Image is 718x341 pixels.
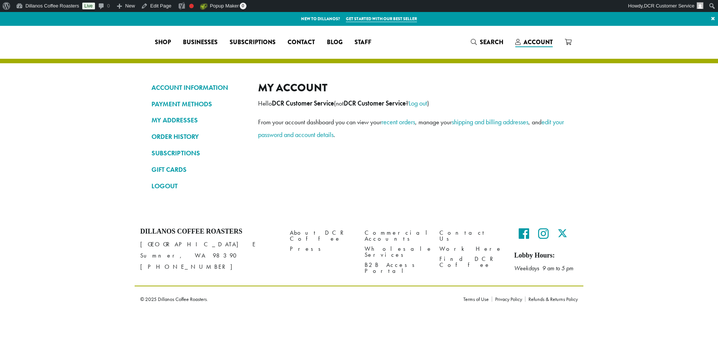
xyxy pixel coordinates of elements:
h4: Dillanos Coffee Roasters [140,228,279,236]
span: Subscriptions [230,38,276,47]
strong: DCR Customer Service [344,99,406,107]
p: From your account dashboard you can view your , manage your , and . [258,116,567,141]
span: 0 [240,3,246,9]
div: Focus keyphrase not set [189,4,194,8]
a: Privacy Policy [492,296,525,302]
h2: My account [258,81,567,94]
span: Shop [155,38,171,47]
a: MY ADDRESSES [151,114,247,127]
a: Live [82,3,95,9]
a: Terms of Use [463,296,492,302]
span: Businesses [183,38,218,47]
a: × [708,12,718,25]
span: Contact [288,38,315,47]
a: Get started with our best seller [346,16,417,22]
span: DCR Customer Service [644,3,694,9]
h5: Lobby Hours: [514,252,578,260]
a: LOGOUT [151,180,247,192]
a: B2B Access Portal [365,260,428,276]
a: ORDER HISTORY [151,130,247,143]
p: Hello (not ? ) [258,97,567,110]
a: About DCR Coffee [290,228,353,244]
a: Wholesale Services [365,244,428,260]
nav: Account pages [151,81,247,198]
em: Weekdays 9 am to 5 pm [514,264,573,272]
span: Blog [327,38,343,47]
a: ACCOUNT INFORMATION [151,81,247,94]
a: recent orders [381,118,415,126]
a: Find DCR Coffee [439,254,503,270]
a: Staff [349,36,377,48]
span: Account [524,38,553,46]
a: Press [290,244,353,254]
span: Search [480,38,503,46]
a: Work Here [439,244,503,254]
a: Search [465,36,509,48]
a: Contact Us [439,228,503,244]
a: SUBSCRIPTIONS [151,147,247,159]
p: © 2025 Dillanos Coffee Roasters. [140,296,452,302]
a: shipping and billing addresses [452,118,528,126]
a: PAYMENT METHODS [151,98,247,110]
a: GIFT CARDS [151,163,247,176]
strong: DCR Customer Service [272,99,334,107]
p: [GEOGRAPHIC_DATA] E Sumner, WA 98390 [PHONE_NUMBER] [140,239,279,273]
a: Commercial Accounts [365,228,428,244]
a: Refunds & Returns Policy [525,296,578,302]
span: Staff [355,38,371,47]
a: Log out [409,99,427,107]
a: Shop [149,36,177,48]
